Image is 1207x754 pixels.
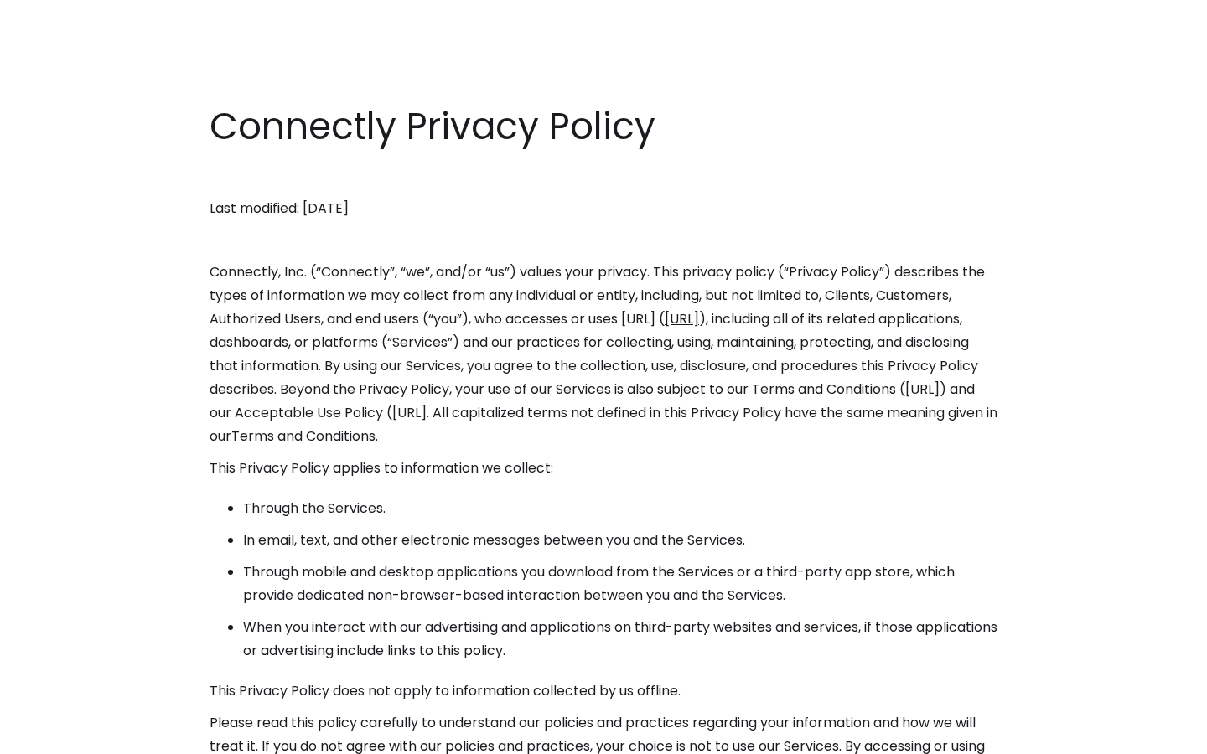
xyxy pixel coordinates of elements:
[17,723,101,748] aside: Language selected: English
[210,165,997,188] p: ‍
[243,529,997,552] li: In email, text, and other electronic messages between you and the Services.
[243,616,997,663] li: When you interact with our advertising and applications on third-party websites and services, if ...
[665,309,699,328] a: [URL]
[210,101,997,152] h1: Connectly Privacy Policy
[34,725,101,748] ul: Language list
[210,229,997,252] p: ‍
[210,197,997,220] p: Last modified: [DATE]
[210,679,997,703] p: This Privacy Policy does not apply to information collected by us offline.
[243,497,997,520] li: Through the Services.
[231,426,376,446] a: Terms and Conditions
[210,261,997,448] p: Connectly, Inc. (“Connectly”, “we”, and/or “us”) values your privacy. This privacy policy (“Priva...
[243,560,997,607] li: Through mobile and desktop applications you download from the Services or a third-party app store...
[210,457,997,480] p: This Privacy Policy applies to information we collect:
[905,380,940,399] a: [URL]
